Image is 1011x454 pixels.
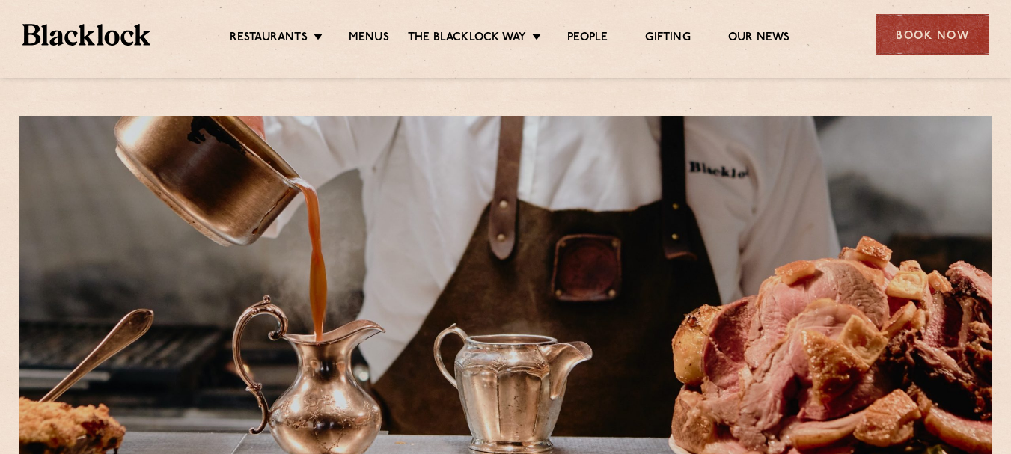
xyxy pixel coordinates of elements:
div: Book Now [876,14,989,55]
a: Our News [728,31,790,47]
img: BL_Textured_Logo-footer-cropped.svg [22,24,150,46]
a: Gifting [645,31,690,47]
a: The Blacklock Way [408,31,526,47]
a: Menus [349,31,389,47]
a: Restaurants [230,31,308,47]
a: People [567,31,608,47]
